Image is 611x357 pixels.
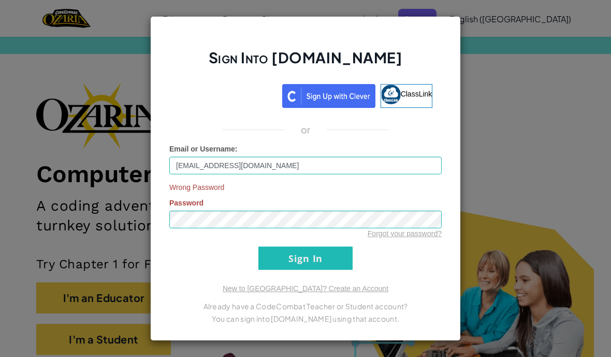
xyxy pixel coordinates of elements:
[381,85,401,104] img: classlink-logo-small.png
[173,83,282,106] iframe: Botón de Acceder con Google
[169,312,442,325] p: You can sign into [DOMAIN_NAME] using that account.
[179,84,277,108] a: Acceder con Google. Se abre en una pestaña nueva
[169,145,235,153] span: Email or Username
[301,123,311,136] p: or
[282,84,375,108] img: clever_sso_button@2x.png
[169,144,238,154] label: :
[169,199,203,207] span: Password
[179,83,277,106] div: Acceder con Google. Se abre en una pestaña nueva
[169,300,442,312] p: Already have a CodeCombat Teacher or Student account?
[401,90,432,98] span: ClassLink
[169,182,442,193] span: Wrong Password
[223,284,388,293] a: New to [GEOGRAPHIC_DATA]? Create an Account
[169,48,442,78] h2: Sign Into [DOMAIN_NAME]
[258,246,353,270] input: Sign In
[368,229,442,238] a: Forgot your password?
